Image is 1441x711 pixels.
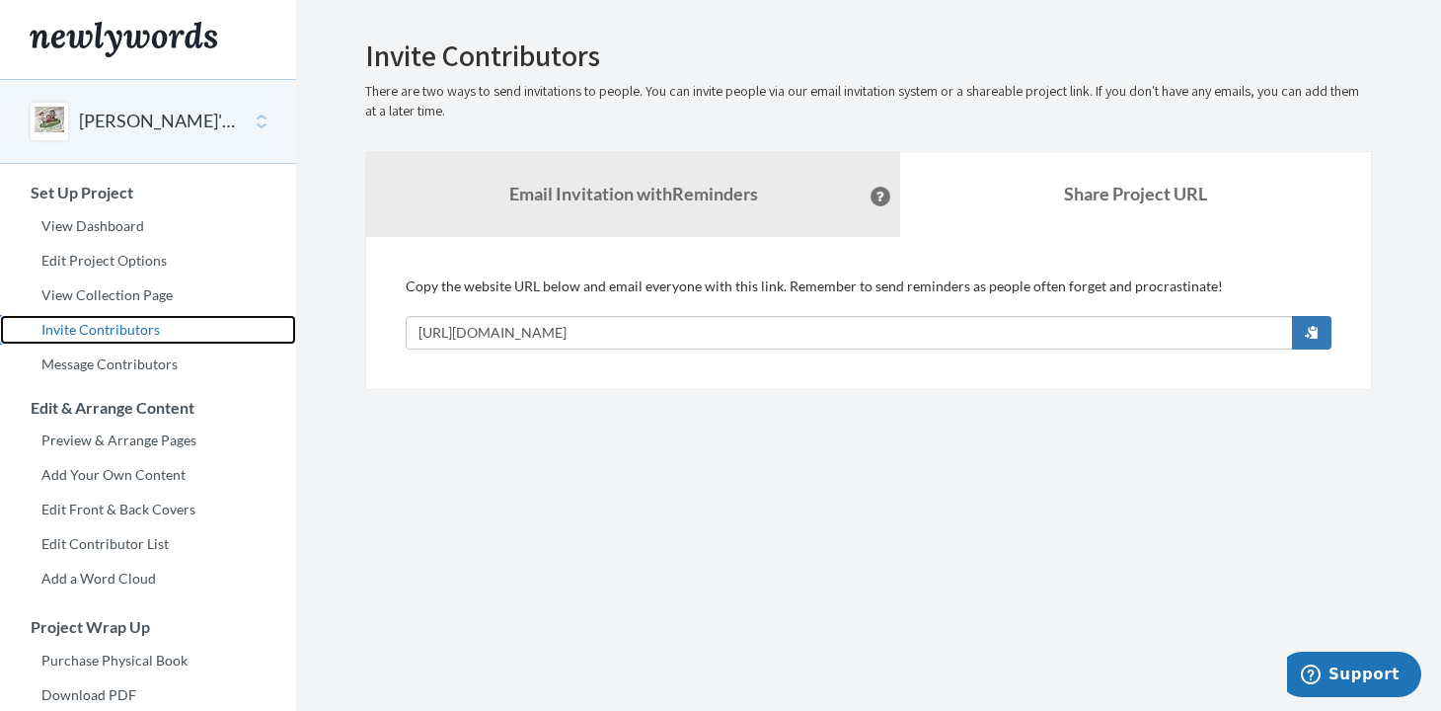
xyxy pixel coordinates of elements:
[1,184,296,201] h3: Set Up Project
[1,399,296,417] h3: Edit & Arrange Content
[1,618,296,636] h3: Project Wrap Up
[1287,652,1421,701] iframe: Opens a widget where you can chat to one of our agents
[1064,183,1207,204] b: Share Project URL
[509,183,758,204] strong: Email Invitation with Reminders
[365,39,1372,72] h2: Invite Contributors
[79,109,239,134] button: [PERSON_NAME]'s 40th Birthday!
[406,276,1331,350] div: Copy the website URL below and email everyone with this link. Remember to send reminders as peopl...
[365,82,1372,121] p: There are two ways to send invitations to people. You can invite people via our email invitation ...
[30,22,217,57] img: Newlywords logo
